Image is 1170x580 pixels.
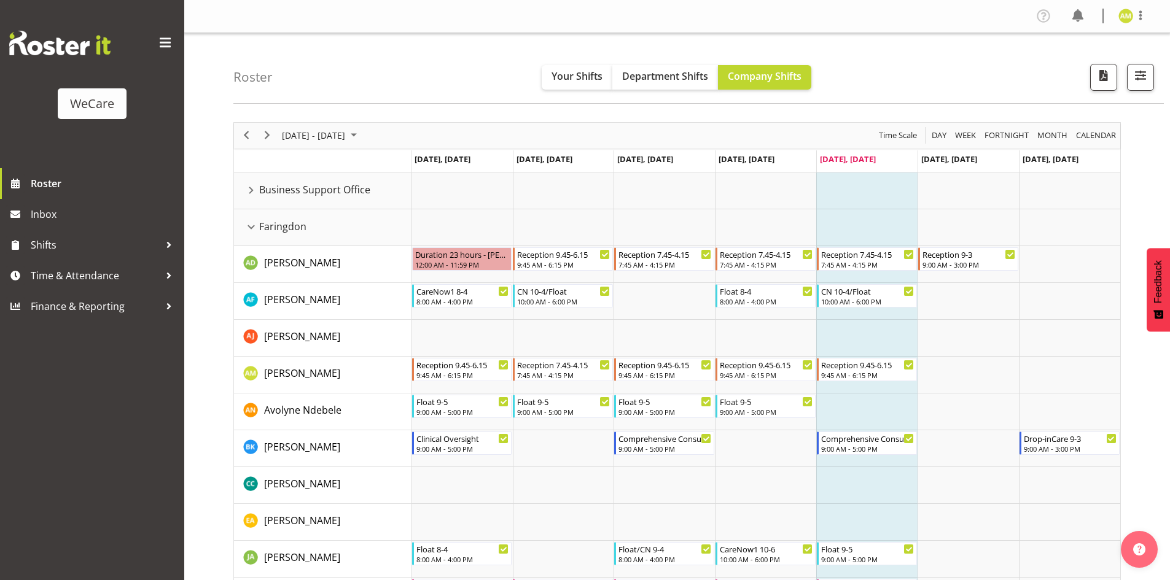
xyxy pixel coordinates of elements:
[618,395,711,408] div: Float 9-5
[264,366,340,381] a: [PERSON_NAME]
[412,431,512,455] div: Brian Ko"s event - Clinical Oversight Begin From Monday, September 15, 2025 at 9:00:00 AM GMT+12:...
[281,128,346,143] span: [DATE] - [DATE]
[31,297,160,315] span: Finance & Reporting
[31,236,160,254] span: Shifts
[416,358,509,371] div: Reception 9.45-6.15
[264,330,340,343] span: [PERSON_NAME]
[720,248,813,260] div: Reception 7.45-4.15
[257,123,278,149] div: next period
[716,542,816,565] div: Jane Arps"s event - CareNow1 10-6 Begin From Thursday, September 18, 2025 at 10:00:00 AM GMT+12:0...
[412,395,512,418] div: Avolyne Ndebele"s event - Float 9-5 Begin From Monday, September 15, 2025 at 9:00:00 AM GMT+12:00...
[716,395,816,418] div: Avolyne Ndebele"s event - Float 9-5 Begin From Thursday, September 18, 2025 at 9:00:00 AM GMT+12:...
[234,430,411,467] td: Brian Ko resource
[719,153,774,164] span: [DATE], [DATE]
[720,285,813,297] div: Float 8-4
[264,403,341,417] a: Avolyne Ndebele
[264,551,340,564] span: [PERSON_NAME]
[922,248,1015,260] div: Reception 9-3
[264,256,340,269] span: [PERSON_NAME]
[612,65,718,90] button: Department Shifts
[716,284,816,307] div: Alex Ferguson"s event - Float 8-4 Begin From Thursday, September 18, 2025 at 8:00:00 AM GMT+12:00...
[416,285,509,297] div: CareNow1 8-4
[259,182,370,197] span: Business Support Office
[983,128,1031,143] button: Fortnight
[1118,9,1133,23] img: antonia-mao10998.jpg
[1036,128,1069,143] span: Month
[552,69,603,83] span: Your Shifts
[264,329,340,344] a: [PERSON_NAME]
[614,542,714,565] div: Jane Arps"s event - Float/CN 9-4 Begin From Wednesday, September 17, 2025 at 8:00:00 AM GMT+12:00...
[953,128,978,143] button: Timeline Week
[412,358,512,381] div: Antonia Mao"s event - Reception 9.45-6.15 Begin From Monday, September 15, 2025 at 9:45:00 AM GMT...
[416,395,509,408] div: Float 9-5
[234,320,411,357] td: Amy Johannsen resource
[70,95,114,113] div: WeCare
[259,219,306,234] span: Faringdon
[1024,432,1117,444] div: Drop-inCare 9-3
[720,358,813,371] div: Reception 9.45-6.15
[264,439,340,454] a: [PERSON_NAME]
[1024,444,1117,454] div: 9:00 AM - 3:00 PM
[264,403,341,417] span: Avolyne Ndebele
[618,248,711,260] div: Reception 7.45-4.15
[31,174,178,193] span: Roster
[517,296,610,306] div: 10:00 AM - 6:00 PM
[513,247,613,271] div: Aleea Devenport"s event - Reception 9.45-6.15 Begin From Tuesday, September 16, 2025 at 9:45:00 A...
[820,153,876,164] span: [DATE], [DATE]
[542,65,612,90] button: Your Shifts
[517,153,572,164] span: [DATE], [DATE]
[278,123,364,149] div: September 15 - 21, 2025
[1074,128,1118,143] button: Month
[264,255,340,270] a: [PERSON_NAME]
[821,554,914,564] div: 9:00 AM - 5:00 PM
[618,407,711,417] div: 9:00 AM - 5:00 PM
[1090,64,1117,91] button: Download a PDF of the roster according to the set date range.
[517,285,610,297] div: CN 10-4/Float
[513,358,613,381] div: Antonia Mao"s event - Reception 7.45-4.15 Begin From Tuesday, September 16, 2025 at 7:45:00 AM GM...
[264,366,340,380] span: [PERSON_NAME]
[716,247,816,271] div: Aleea Devenport"s event - Reception 7.45-4.15 Begin From Thursday, September 18, 2025 at 7:45:00 ...
[817,247,917,271] div: Aleea Devenport"s event - Reception 7.45-4.15 Begin From Friday, September 19, 2025 at 7:45:00 AM...
[720,407,813,417] div: 9:00 AM - 5:00 PM
[817,542,917,565] div: Jane Arps"s event - Float 9-5 Begin From Friday, September 19, 2025 at 9:00:00 AM GMT+12:00 Ends ...
[1153,260,1164,303] span: Feedback
[821,543,914,555] div: Float 9-5
[618,370,711,380] div: 9:45 AM - 6:15 PM
[416,432,509,444] div: Clinical Oversight
[236,123,257,149] div: previous period
[718,65,811,90] button: Company Shifts
[234,467,411,504] td: Charlotte Courtney resource
[234,209,411,246] td: Faringdon resource
[415,248,509,260] div: Duration 23 hours - [PERSON_NAME]
[416,554,509,564] div: 8:00 AM - 4:00 PM
[720,543,813,555] div: CareNow1 10-6
[264,476,340,491] a: [PERSON_NAME]
[264,550,340,565] a: [PERSON_NAME]
[821,260,914,269] div: 7:45 AM - 4:15 PM
[622,69,708,83] span: Department Shifts
[416,543,509,555] div: Float 8-4
[513,395,613,418] div: Avolyne Ndebele"s event - Float 9-5 Begin From Tuesday, September 16, 2025 at 9:00:00 AM GMT+12:0...
[412,542,512,565] div: Jane Arps"s event - Float 8-4 Begin From Monday, September 15, 2025 at 8:00:00 AM GMT+12:00 Ends ...
[821,296,914,306] div: 10:00 AM - 6:00 PM
[921,153,977,164] span: [DATE], [DATE]
[614,358,714,381] div: Antonia Mao"s event - Reception 9.45-6.15 Begin From Wednesday, September 17, 2025 at 9:45:00 AM ...
[821,248,914,260] div: Reception 7.45-4.15
[234,246,411,283] td: Aleea Devenport resource
[264,292,340,307] a: [PERSON_NAME]
[264,513,340,528] a: [PERSON_NAME]
[264,514,340,527] span: [PERSON_NAME]
[720,260,813,269] div: 7:45 AM - 4:15 PM
[31,266,160,285] span: Time & Attendance
[412,284,512,307] div: Alex Ferguson"s event - CareNow1 8-4 Begin From Monday, September 15, 2025 at 8:00:00 AM GMT+12:0...
[930,128,949,143] button: Timeline Day
[264,293,340,306] span: [PERSON_NAME]
[716,358,816,381] div: Antonia Mao"s event - Reception 9.45-6.15 Begin From Thursday, September 18, 2025 at 9:45:00 AM G...
[930,128,948,143] span: Day
[821,444,914,454] div: 9:00 AM - 5:00 PM
[416,407,509,417] div: 9:00 AM - 5:00 PM
[233,70,273,84] h4: Roster
[918,247,1018,271] div: Aleea Devenport"s event - Reception 9-3 Begin From Saturday, September 20, 2025 at 9:00:00 AM GMT...
[983,128,1030,143] span: Fortnight
[259,128,276,143] button: Next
